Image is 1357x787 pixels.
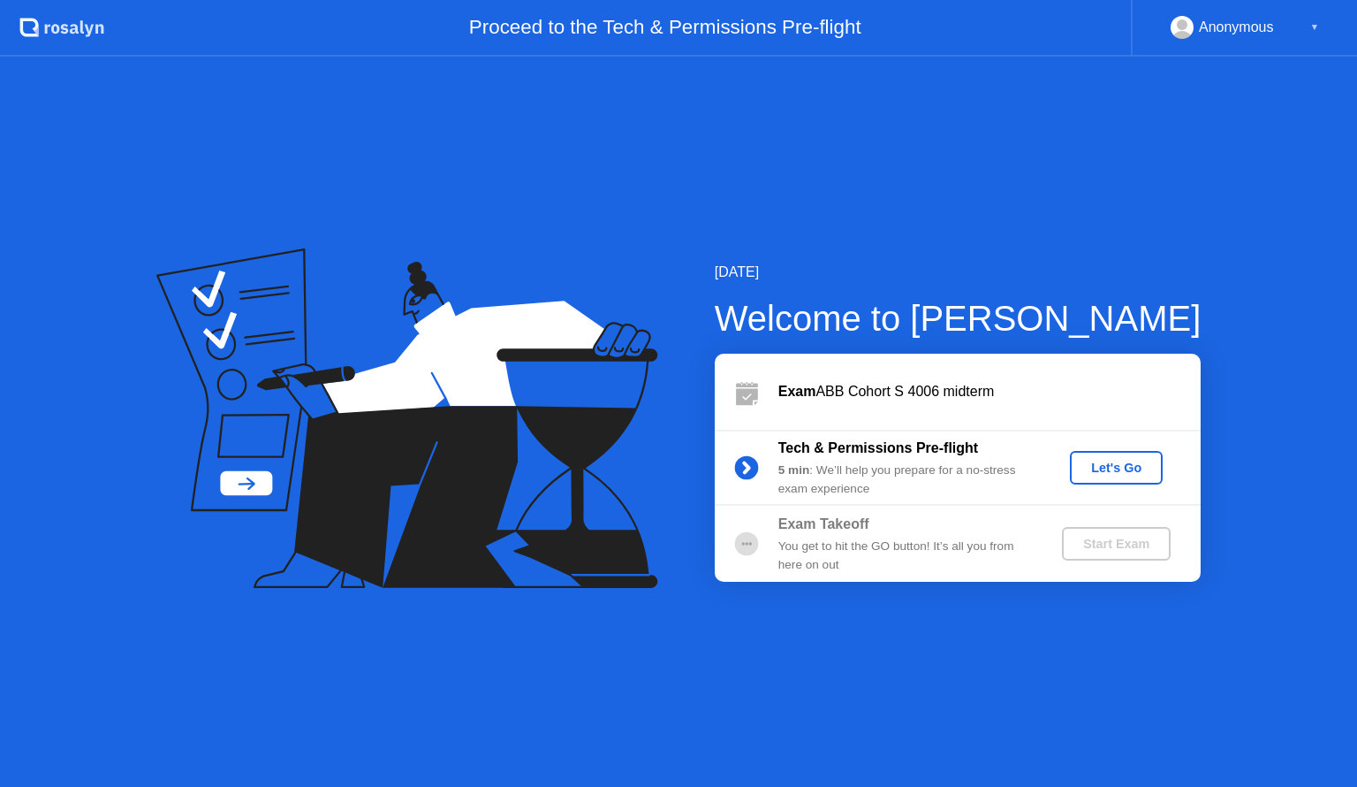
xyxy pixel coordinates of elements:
div: Welcome to [PERSON_NAME] [715,292,1202,345]
div: [DATE] [715,262,1202,283]
button: Start Exam [1062,527,1171,561]
div: : We’ll help you prepare for a no-stress exam experience [778,462,1033,498]
b: Exam [778,384,816,399]
b: 5 min [778,463,810,477]
div: Anonymous [1199,16,1274,39]
div: ABB Cohort S 4006 midterm [778,381,1201,402]
button: Let's Go [1070,451,1163,485]
div: ▼ [1310,16,1319,39]
b: Exam Takeoff [778,516,869,531]
b: Tech & Permissions Pre-flight [778,440,978,455]
div: Let's Go [1077,461,1156,475]
div: You get to hit the GO button! It’s all you from here on out [778,538,1033,574]
div: Start Exam [1069,537,1164,551]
